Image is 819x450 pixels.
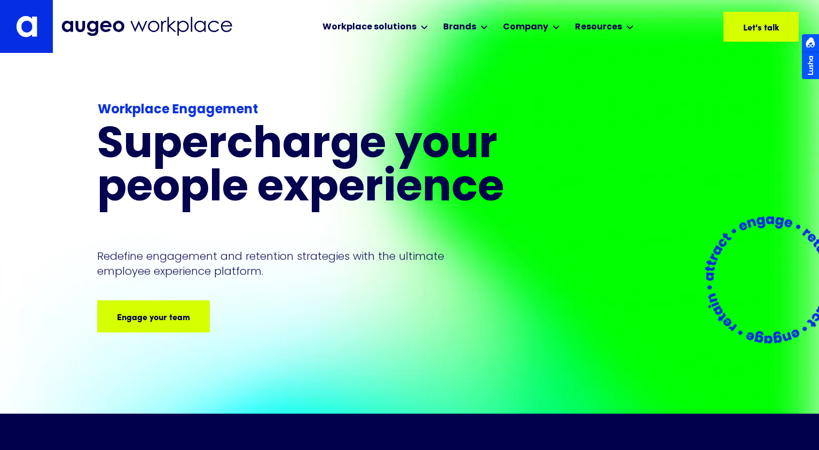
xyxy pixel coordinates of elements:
a: Let's talk [723,12,799,42]
div: Workplace solutions [322,21,416,34]
img: Augeo's "a" monogram decorative logo in white. [16,15,37,37]
div: Company [503,21,548,34]
a: Engage your team [97,300,210,332]
h1: Supercharge your people experience [97,125,558,211]
img: Augeo Workplace business unit full logo in mignight blue. [61,17,232,36]
div: Resources [575,21,622,34]
div: Workplace Engagement [98,100,558,120]
p: Redefine engagement and retention strategies with the ultimate employee experience platform. [97,249,464,278]
div: Brands [443,21,476,34]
